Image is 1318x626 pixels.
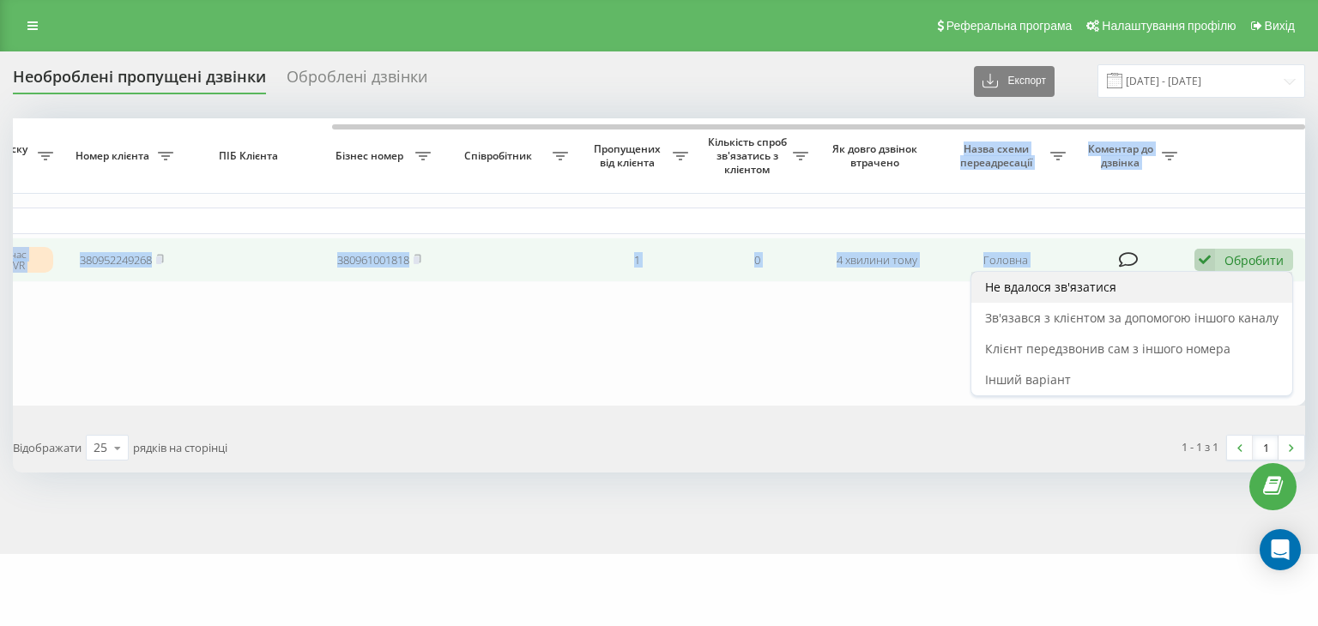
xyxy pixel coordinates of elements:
[705,135,793,176] span: Кількість спроб зв'язатись з клієнтом
[697,238,817,283] td: 0
[1260,529,1301,570] div: Open Intercom Messenger
[1224,252,1284,268] div: Обробити
[946,19,1073,33] span: Реферальна програма
[70,149,158,163] span: Номер клієнта
[1182,438,1218,455] div: 1 - 1 з 1
[196,149,305,163] span: ПІБ Клієнта
[337,252,409,268] a: 380961001818
[577,238,697,283] td: 1
[328,149,415,163] span: Бізнес номер
[946,142,1050,169] span: Назва схеми переадресації
[94,439,107,456] div: 25
[1253,436,1279,460] a: 1
[13,440,82,455] span: Відображати
[974,66,1055,97] button: Експорт
[1102,19,1236,33] span: Налаштування профілю
[1265,19,1295,33] span: Вихід
[985,371,1071,388] span: Інший варіант
[13,68,266,94] div: Необроблені пропущені дзвінки
[448,149,553,163] span: Співробітник
[1083,142,1162,169] span: Коментар до дзвінка
[937,238,1074,283] td: Головна
[585,142,673,169] span: Пропущених від клієнта
[985,279,1116,295] span: Не вдалося зв'язатися
[817,238,937,283] td: 4 хвилини тому
[985,310,1279,326] span: Зв'язався з клієнтом за допомогою іншого каналу
[133,440,227,455] span: рядків на сторінці
[831,142,923,169] span: Як довго дзвінок втрачено
[287,68,427,94] div: Оброблені дзвінки
[80,252,152,268] a: 380952249268
[985,340,1230,357] span: Клієнт передзвонив сам з іншого номера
